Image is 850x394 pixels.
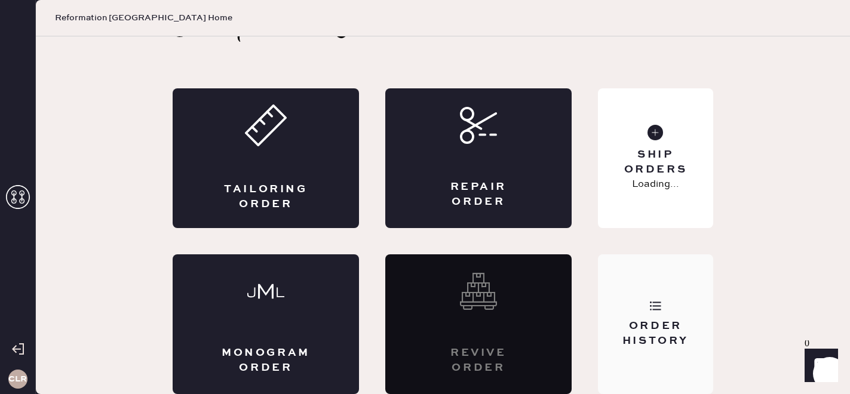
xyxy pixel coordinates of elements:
[385,254,572,394] div: Interested? Contact us at care@hemster.co
[433,346,524,375] div: Revive order
[220,346,311,375] div: Monogram Order
[220,182,311,212] div: Tailoring Order
[8,375,27,383] h3: CLR
[55,12,232,24] span: Reformation [GEOGRAPHIC_DATA] Home
[433,180,524,210] div: Repair Order
[632,177,679,192] p: Loading...
[607,147,704,177] div: Ship Orders
[607,319,704,349] div: Order History
[793,340,845,392] iframe: Front Chat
